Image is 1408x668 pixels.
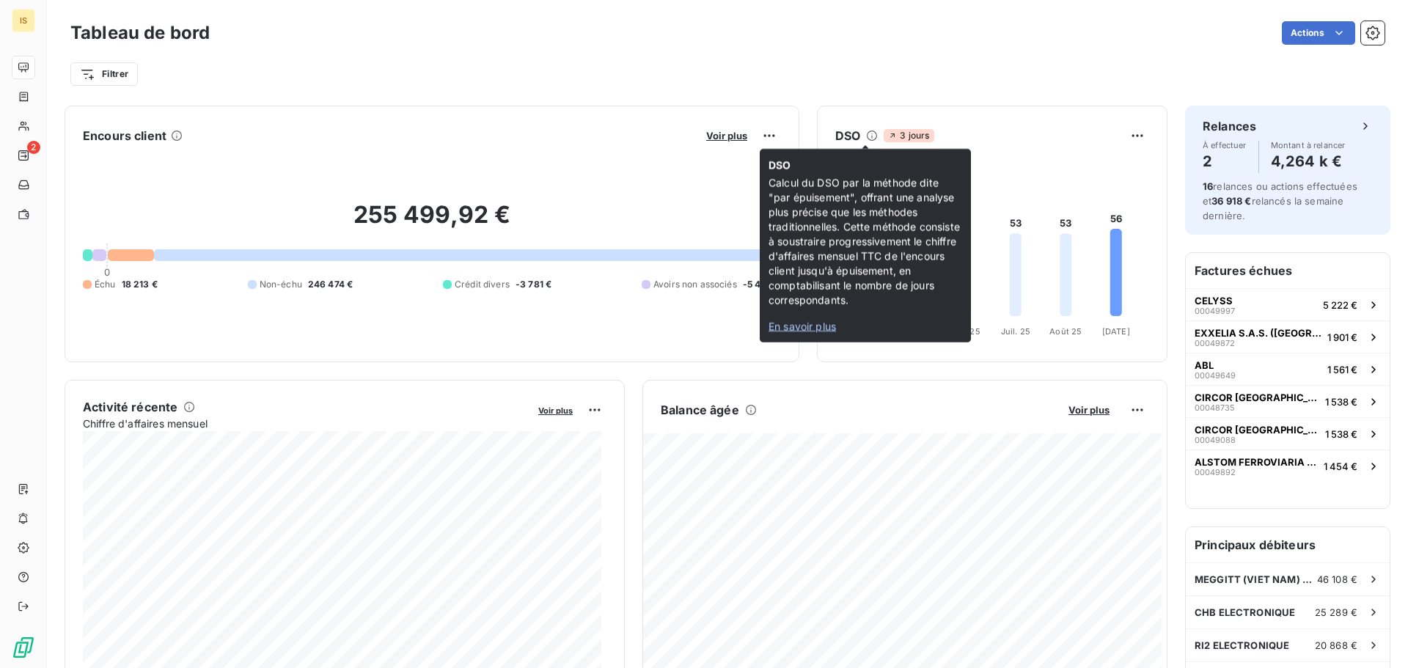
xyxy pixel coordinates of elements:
button: ALSTOM FERROVIARIA S.P.A000498921 454 € [1186,449,1390,482]
button: EXXELIA S.A.S. ([GEOGRAPHIC_DATA])000498721 901 € [1186,320,1390,353]
h4: 2 [1203,150,1247,173]
span: DSO [769,158,962,175]
span: relances ou actions effectuées et relancés la semaine dernière. [1203,180,1357,221]
h6: Encours client [83,127,166,144]
button: CELYSS000499975 222 € [1186,288,1390,320]
span: 1 454 € [1324,460,1357,472]
span: 0 [104,266,110,278]
span: 00049997 [1195,307,1235,315]
button: Voir plus [702,129,752,142]
span: -5 406 € [743,278,781,291]
tspan: Août 25 [1049,326,1082,337]
span: En savoir plus [769,320,836,332]
span: 00049872 [1195,339,1235,348]
img: Logo LeanPay [12,636,35,659]
button: Voir plus [1064,403,1114,416]
iframe: Intercom live chat [1358,618,1393,653]
button: Actions [1282,21,1355,45]
tspan: Juil. 25 [1001,326,1030,337]
span: 5 222 € [1323,299,1357,311]
span: CIRCOR [GEOGRAPHIC_DATA] [1195,424,1319,436]
span: 00048735 [1195,403,1235,412]
span: 246 474 € [308,278,353,291]
span: Crédit divers [455,278,510,291]
span: Non-échu [260,278,302,291]
span: RI2 ELECTRONIQUE [1195,639,1289,651]
span: CELYSS [1195,295,1233,307]
span: 1 561 € [1327,364,1357,375]
span: 2 [27,141,40,154]
span: 00049649 [1195,371,1236,380]
div: IS [12,9,35,32]
h4: 4,264 k € [1271,150,1346,173]
button: Filtrer [70,62,138,86]
h6: DSO [835,127,860,144]
span: 3 jours [884,129,934,142]
span: 00049892 [1195,468,1236,477]
span: 00049088 [1195,436,1236,444]
span: Montant à relancer [1271,141,1346,150]
tspan: [DATE] [1102,326,1130,337]
span: À effectuer [1203,141,1247,150]
span: 25 289 € [1315,606,1357,618]
span: Chiffre d'affaires mensuel [83,416,528,431]
button: CIRCOR [GEOGRAPHIC_DATA]000490881 538 € [1186,417,1390,449]
span: Voir plus [706,130,747,142]
span: 1 538 € [1325,396,1357,408]
span: EXXELIA S.A.S. ([GEOGRAPHIC_DATA]) [1195,327,1321,339]
span: -3 781 € [516,278,551,291]
span: 16 [1203,180,1213,192]
button: ABL000496491 561 € [1186,353,1390,385]
h6: Activité récente [83,398,177,416]
h6: Relances [1203,117,1256,135]
h2: 255 499,92 € [83,200,781,244]
button: CIRCOR [GEOGRAPHIC_DATA]000487351 538 € [1186,385,1390,417]
span: ALSTOM FERROVIARIA S.P.A [1195,456,1318,468]
span: 1 538 € [1325,428,1357,440]
span: Voir plus [1068,404,1110,416]
span: 46 108 € [1317,573,1357,585]
span: Voir plus [538,405,573,416]
button: Voir plus [534,403,577,416]
span: 20 868 € [1315,639,1357,651]
h6: Principaux débiteurs [1186,527,1390,562]
span: Calcul du DSO par la méthode dite "par épuisement", offrant une analyse plus précise que les méth... [769,175,962,307]
span: ABL [1195,359,1214,371]
span: 36 918 € [1211,195,1251,207]
h6: Factures échues [1186,253,1390,288]
span: Échu [95,278,116,291]
h3: Tableau de bord [70,20,210,46]
span: MEGGITT (VIET NAM) CO., LTD. [1195,573,1317,585]
span: CHB ELECTRONIQUE [1195,606,1295,618]
span: 18 213 € [122,278,158,291]
h6: Balance âgée [661,401,739,419]
span: 1 901 € [1327,331,1357,343]
span: Avoirs non associés [653,278,737,291]
span: CIRCOR [GEOGRAPHIC_DATA] [1195,392,1319,403]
